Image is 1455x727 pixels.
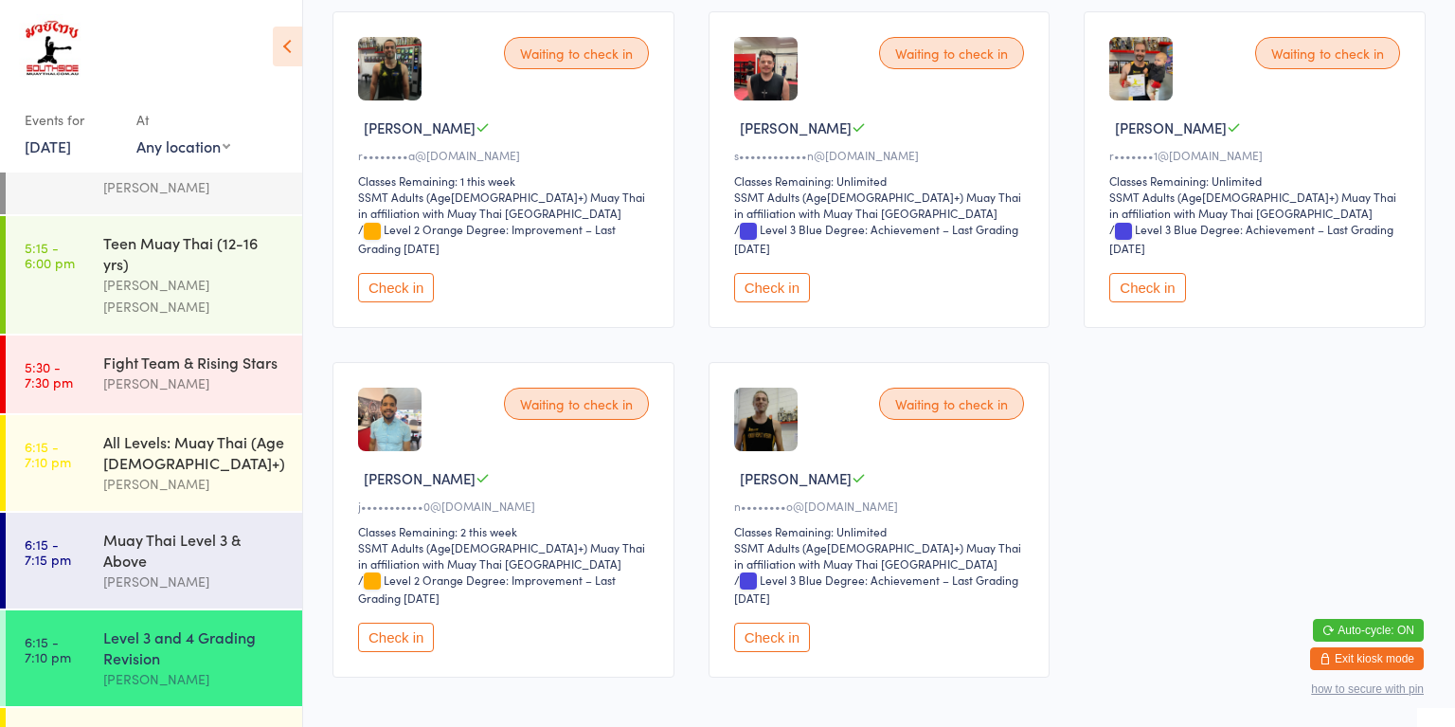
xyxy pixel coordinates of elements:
div: Fight Team & Rising Stars [103,352,286,373]
button: Check in [734,623,810,652]
button: Auto-cycle: ON [1313,619,1424,642]
button: Check in [358,623,434,652]
div: Waiting to check in [879,37,1024,69]
a: 6:15 -7:10 pmLevel 3 and 4 Grading Revision[PERSON_NAME] [6,610,302,706]
div: SSMT Adults (Age[DEMOGRAPHIC_DATA]+) Muay Thai in affiliation with Muay Thai [GEOGRAPHIC_DATA] [734,189,1031,221]
div: Classes Remaining: Unlimited [734,173,1031,189]
button: Exit kiosk mode [1310,647,1424,670]
img: image1697706119.png [358,37,422,100]
div: Classes Remaining: 1 this week [358,173,655,189]
div: SSMT Adults (Age[DEMOGRAPHIC_DATA]+) Muay Thai in affiliation with Muay Thai [GEOGRAPHIC_DATA] [1109,189,1406,221]
a: 5:30 -7:30 pmFight Team & Rising Stars[PERSON_NAME] [6,336,302,413]
time: 6:15 - 7:15 pm [25,536,71,567]
div: [PERSON_NAME] [103,176,286,198]
div: Classes Remaining: Unlimited [1109,173,1406,189]
span: [PERSON_NAME] [1115,118,1227,137]
a: 5:15 -6:00 pmTeen Muay Thai (12-16 yrs)[PERSON_NAME] [PERSON_NAME] [6,216,302,334]
span: [PERSON_NAME] [740,468,852,488]
a: [DATE] [25,136,71,156]
div: SSMT Adults (Age[DEMOGRAPHIC_DATA]+) Muay Thai in affiliation with Muay Thai [GEOGRAPHIC_DATA] [358,189,655,221]
div: s••••••••••••n@[DOMAIN_NAME] [734,147,1031,163]
div: r•••••••1@[DOMAIN_NAME] [1109,147,1406,163]
div: Waiting to check in [1255,37,1400,69]
button: Check in [358,273,434,302]
a: 6:15 -7:15 pmMuay Thai Level 3 & Above[PERSON_NAME] [6,513,302,609]
div: All Levels: Muay Thai (Age [DEMOGRAPHIC_DATA]+) [103,431,286,473]
time: 6:15 - 7:10 pm [25,634,71,664]
div: [PERSON_NAME] [PERSON_NAME] [103,274,286,318]
div: [PERSON_NAME] [103,668,286,690]
time: 5:15 - 6:00 pm [25,240,75,270]
img: Southside Muay Thai & Fitness [19,14,84,85]
span: [PERSON_NAME] [364,118,476,137]
div: n••••••••o@[DOMAIN_NAME] [734,498,1031,514]
div: Classes Remaining: Unlimited [734,523,1031,539]
div: [PERSON_NAME] [103,373,286,394]
span: [PERSON_NAME] [740,118,852,137]
img: image1636442577.png [734,388,798,451]
div: Waiting to check in [504,388,649,420]
div: Muay Thai Level 3 & Above [103,529,286,571]
time: 5:30 - 7:30 pm [25,359,73,390]
div: [PERSON_NAME] [103,571,286,592]
div: Waiting to check in [879,388,1024,420]
a: 6:15 -7:10 pmAll Levels: Muay Thai (Age [DEMOGRAPHIC_DATA]+)[PERSON_NAME] [6,415,302,511]
button: Check in [1109,273,1185,302]
div: SSMT Adults (Age[DEMOGRAPHIC_DATA]+) Muay Thai in affiliation with Muay Thai [GEOGRAPHIC_DATA] [734,539,1031,572]
span: [PERSON_NAME] [364,468,476,488]
img: image1710735973.png [1109,37,1173,100]
img: image1728978153.png [358,388,422,451]
div: At [136,104,230,136]
div: Level 3 and 4 Grading Revision [103,627,286,668]
div: Any location [136,136,230,156]
button: Check in [734,273,810,302]
div: SSMT Adults (Age[DEMOGRAPHIC_DATA]+) Muay Thai in affiliation with Muay Thai [GEOGRAPHIC_DATA] [358,539,655,572]
img: image1698136999.png [734,37,798,100]
button: how to secure with pin [1311,682,1424,696]
div: Teen Muay Thai (12-16 yrs) [103,232,286,274]
div: Events for [25,104,117,136]
div: Classes Remaining: 2 this week [358,523,655,539]
div: j•••••••••••0@[DOMAIN_NAME] [358,498,655,514]
div: Waiting to check in [504,37,649,69]
div: r••••••••a@[DOMAIN_NAME] [358,147,655,163]
time: 6:15 - 7:10 pm [25,439,71,469]
div: [PERSON_NAME] [103,473,286,495]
